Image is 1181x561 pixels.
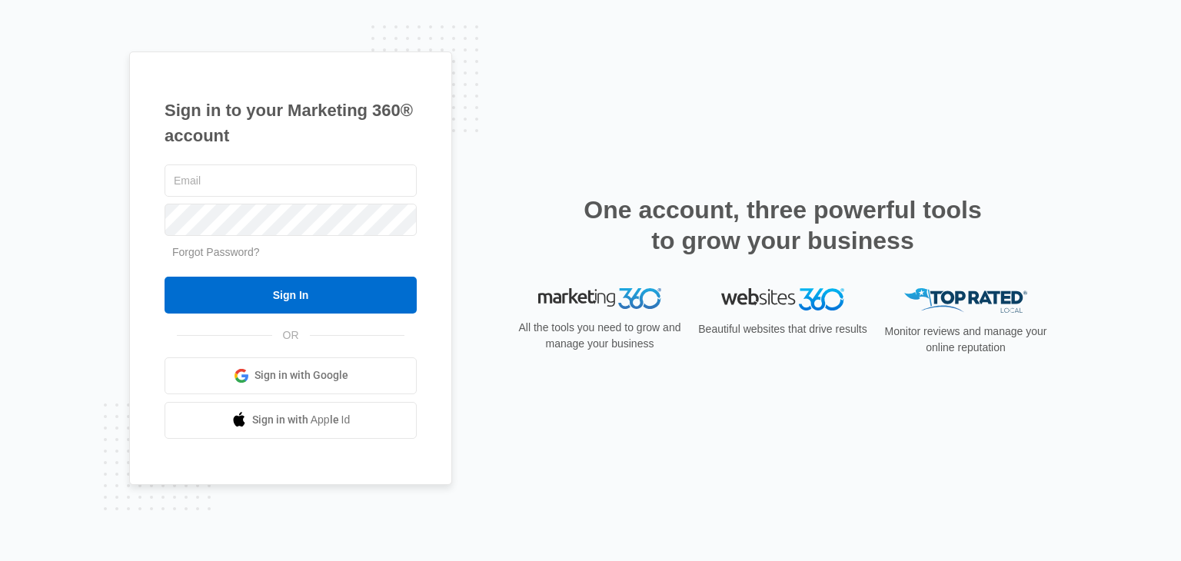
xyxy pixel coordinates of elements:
a: Sign in with Google [165,357,417,394]
h2: One account, three powerful tools to grow your business [579,194,986,256]
h1: Sign in to your Marketing 360® account [165,98,417,148]
a: Sign in with Apple Id [165,402,417,439]
input: Email [165,164,417,197]
a: Forgot Password? [172,246,260,258]
span: Sign in with Google [254,367,348,383]
p: Monitor reviews and manage your online reputation [880,324,1052,356]
input: Sign In [165,277,417,314]
p: All the tools you need to grow and manage your business [514,320,686,352]
img: Websites 360 [721,288,844,310]
img: Marketing 360 [538,288,661,310]
span: Sign in with Apple Id [252,412,351,428]
span: OR [272,327,310,344]
img: Top Rated Local [904,288,1027,314]
p: Beautiful websites that drive results [697,321,869,337]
